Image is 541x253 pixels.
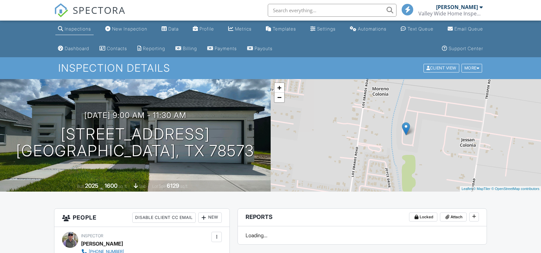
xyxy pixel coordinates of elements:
a: © MapTiler [473,187,490,191]
a: Settings [308,23,338,35]
div: Payouts [255,46,273,51]
div: Text Queue [407,26,434,32]
div: Data [168,26,179,32]
span: slab [139,184,146,189]
a: © OpenStreetMap contributors [491,187,539,191]
span: sq.ft. [180,184,188,189]
div: Support Center [449,46,483,51]
a: Zoom in [275,83,284,93]
span: sq. ft. [118,184,127,189]
span: Built [77,184,84,189]
a: Email Queue [445,23,486,35]
a: Support Center [439,43,486,55]
a: Zoom out [275,93,284,102]
div: More [462,64,482,73]
a: Payouts [245,43,275,55]
a: Data [159,23,181,35]
a: Company Profile [190,23,217,35]
a: SPECTORA [54,9,126,22]
h1: Inspection Details [58,62,483,74]
input: Search everything... [268,4,396,17]
div: Disable Client CC Email [132,212,196,223]
div: Email Queue [454,26,483,32]
a: Client View [423,65,461,70]
a: Reporting [135,43,168,55]
a: Dashboard [55,43,92,55]
a: Text Queue [398,23,436,35]
a: Contacts [97,43,130,55]
div: Billing [183,46,197,51]
div: Reporting [143,46,165,51]
div: Dashboard [65,46,89,51]
a: Inspections [55,23,94,35]
div: Templates [273,26,296,32]
div: Automations [358,26,387,32]
h1: [STREET_ADDRESS] [GEOGRAPHIC_DATA], TX 78573 [16,126,254,160]
a: Leaflet [462,187,472,191]
a: Billing [173,43,200,55]
span: Lot Size [152,184,166,189]
div: Client View [424,64,459,73]
div: Metrics [235,26,252,32]
div: Settings [317,26,336,32]
div: | [460,186,541,192]
span: SPECTORA [73,3,126,17]
div: New Inspection [112,26,147,32]
span: Inspector [81,233,103,238]
div: 2025 [85,182,98,189]
div: Contacts [107,46,127,51]
div: Inspections [65,26,91,32]
img: The Best Home Inspection Software - Spectora [54,3,68,17]
a: Templates [263,23,299,35]
div: [PERSON_NAME] [81,239,123,248]
a: Payments [205,43,239,55]
div: Valley Wide Home Inspections [418,10,483,17]
div: Profile [200,26,214,32]
a: New Inspection [103,23,150,35]
div: Payments [215,46,237,51]
a: Automations (Basic) [347,23,389,35]
div: New [198,212,222,223]
h3: [DATE] 9:00 am - 11:30 am [84,111,186,120]
div: 1600 [105,182,117,189]
div: [PERSON_NAME] [436,4,478,10]
a: Metrics [226,23,254,35]
h3: People [54,209,229,227]
div: 6129 [167,182,179,189]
